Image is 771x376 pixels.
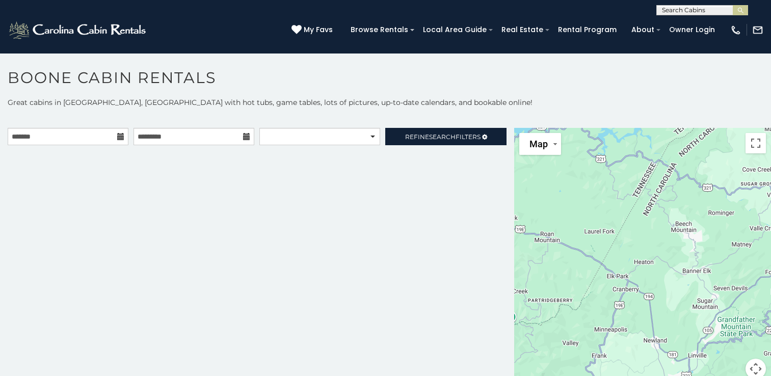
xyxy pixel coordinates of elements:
[291,24,335,36] a: My Favs
[8,20,149,40] img: White-1-2.png
[345,22,413,38] a: Browse Rentals
[746,133,766,153] button: Toggle fullscreen view
[405,133,481,141] span: Refine Filters
[730,24,741,36] img: phone-regular-white.png
[664,22,720,38] a: Owner Login
[529,139,548,149] span: Map
[752,24,763,36] img: mail-regular-white.png
[304,24,333,35] span: My Favs
[418,22,492,38] a: Local Area Guide
[496,22,548,38] a: Real Estate
[553,22,622,38] a: Rental Program
[429,133,456,141] span: Search
[626,22,659,38] a: About
[385,128,506,145] a: RefineSearchFilters
[519,133,561,155] button: Change map style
